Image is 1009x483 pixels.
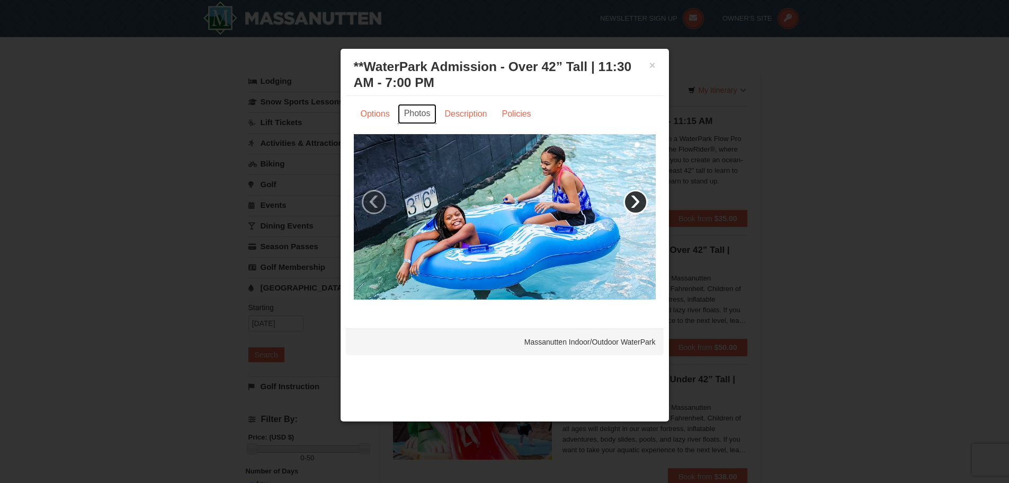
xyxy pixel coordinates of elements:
[398,104,437,124] a: Photos
[362,190,386,214] a: ‹
[437,104,494,124] a: Description
[495,104,538,124] a: Policies
[354,104,397,124] a: Options
[346,329,664,355] div: Massanutten Indoor/Outdoor WaterPark
[649,60,656,71] button: ×
[354,134,656,300] img: 6619917-720-80b70c28.jpg
[354,59,656,91] h3: **WaterPark Admission - Over 42” Tall | 11:30 AM - 7:00 PM
[623,190,648,214] a: ›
